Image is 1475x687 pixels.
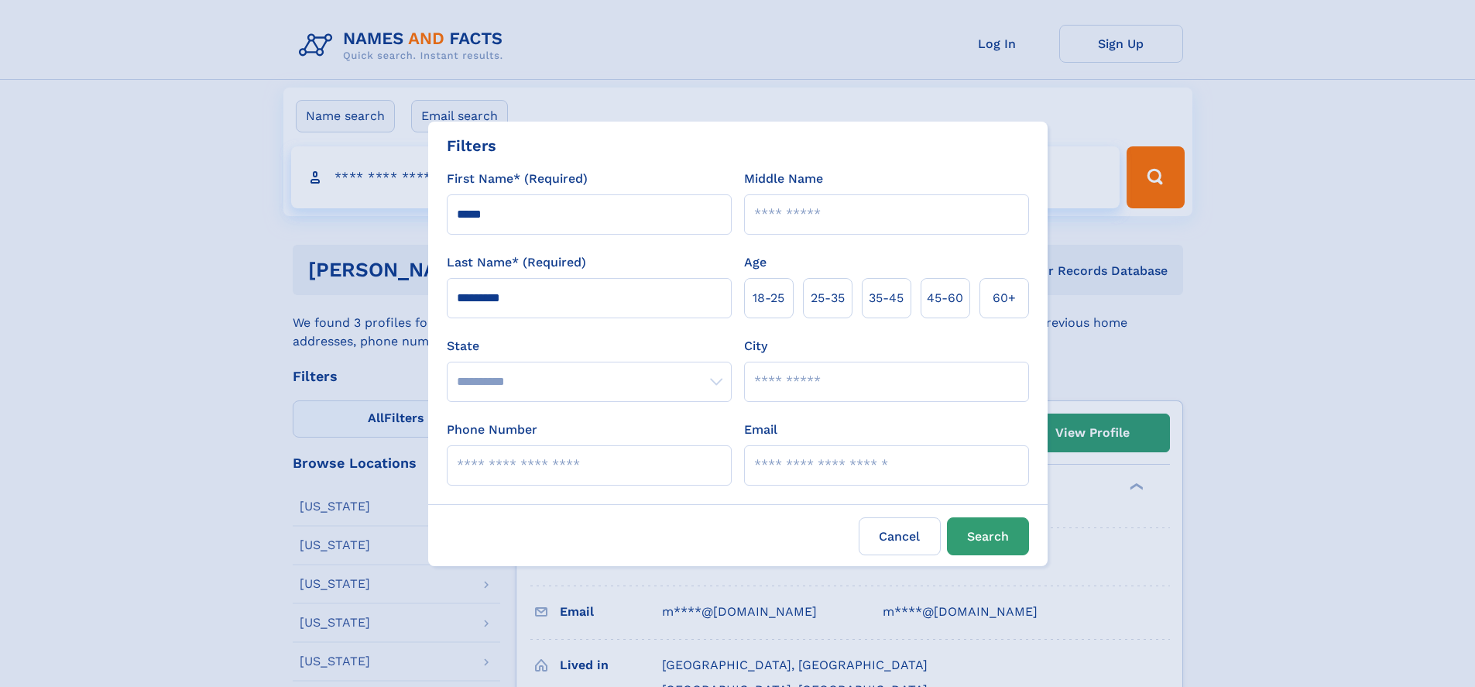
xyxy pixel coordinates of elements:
span: 60+ [993,289,1016,307]
span: 45‑60 [927,289,963,307]
label: State [447,337,732,356]
label: City [744,337,767,356]
span: 35‑45 [869,289,904,307]
label: Middle Name [744,170,823,188]
label: Cancel [859,517,941,555]
button: Search [947,517,1029,555]
label: First Name* (Required) [447,170,588,188]
span: 18‑25 [753,289,784,307]
label: Email [744,421,777,439]
span: 25‑35 [811,289,845,307]
label: Age [744,253,767,272]
label: Last Name* (Required) [447,253,586,272]
label: Phone Number [447,421,537,439]
div: Filters [447,134,496,157]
